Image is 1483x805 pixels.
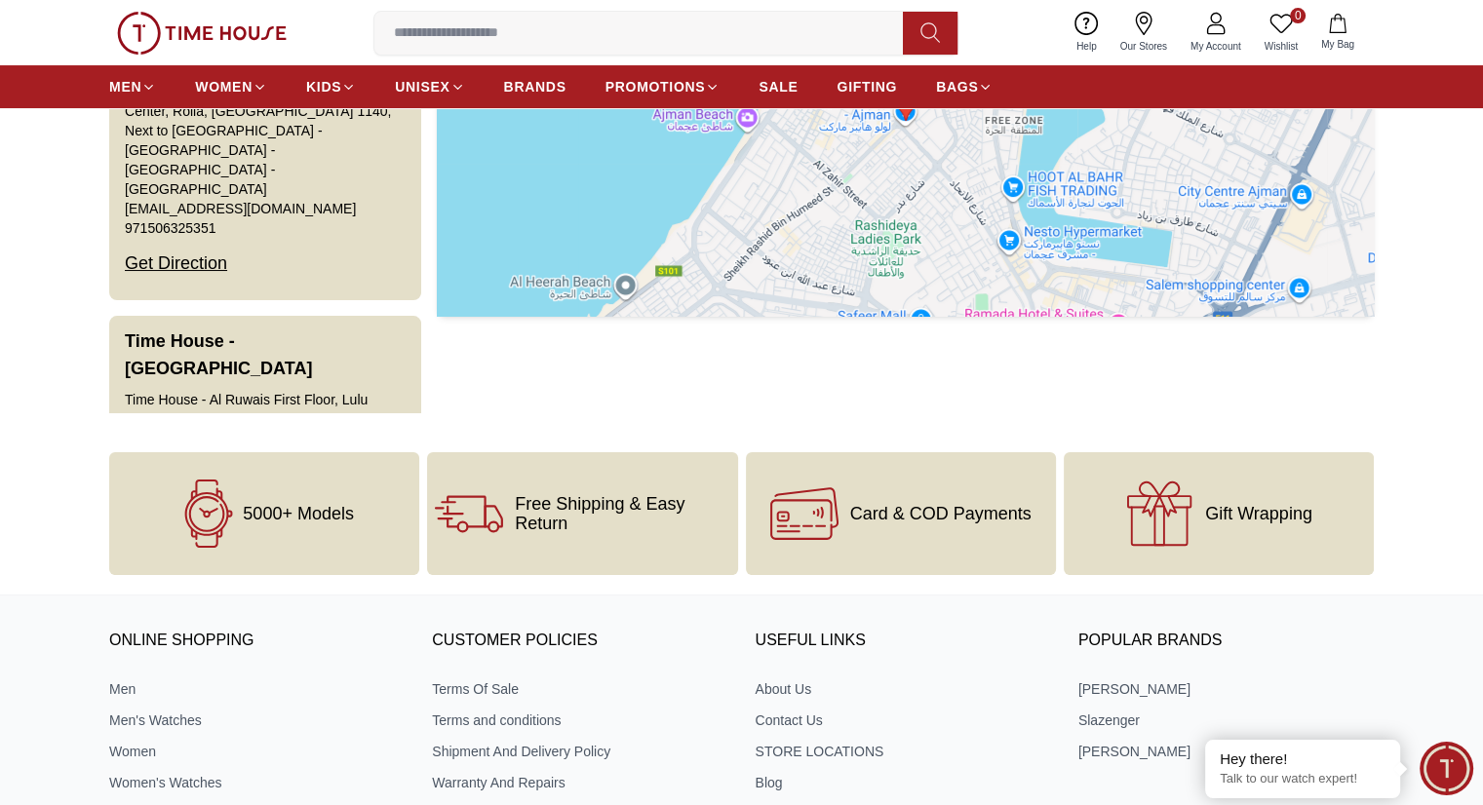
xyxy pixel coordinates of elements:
a: [PERSON_NAME] [1078,742,1374,761]
span: 5000+ Models [243,504,354,523]
img: ... [117,12,287,55]
a: Terms Of Sale [432,679,727,699]
a: BAGS [936,69,993,104]
span: Wishlist [1257,39,1306,54]
a: Help [1065,8,1109,57]
a: GIFTING [837,69,897,104]
span: KIDS [306,77,341,96]
span: Gift Wrapping [1205,504,1312,523]
span: Our Stores [1112,39,1175,54]
button: Time House - [GEOGRAPHIC_DATA]Time House - Al Ruwais First Floor, Lulu Department Store, [GEOGRAP... [109,316,421,569]
button: Time House Company - Al RollaTime House - Al Rolla Ground Floor, Lulu Center, Rolla, [GEOGRAPHIC_... [109,35,421,300]
div: Get Direction [125,238,227,288]
span: GIFTING [837,77,897,96]
h3: Popular Brands [1078,627,1374,656]
span: WOMEN [195,77,253,96]
span: My Account [1183,39,1249,54]
a: [EMAIL_ADDRESS][DOMAIN_NAME] [125,199,356,218]
h3: CUSTOMER POLICIES [432,627,727,656]
span: Help [1069,39,1105,54]
a: SALE [759,69,798,104]
a: UNISEX [395,69,464,104]
span: BRANDS [504,77,566,96]
a: Men [109,679,405,699]
a: Our Stores [1109,8,1179,57]
a: WOMEN [195,69,267,104]
a: Men's Watches [109,710,405,730]
a: BRANDS [504,69,566,104]
a: PROMOTIONS [605,69,721,104]
a: MEN [109,69,156,104]
a: 0Wishlist [1253,8,1309,57]
a: STORE LOCATIONS [756,742,1051,761]
a: About Us [756,679,1051,699]
span: BAGS [936,77,978,96]
span: UNISEX [395,77,449,96]
div: Hey there! [1220,749,1385,769]
a: KIDS [306,69,356,104]
span: Free Shipping & Easy Return [515,494,729,533]
a: [PERSON_NAME] [1078,679,1374,699]
a: 971506325351 [125,218,215,238]
div: Time House - Al Ruwais First Floor, Lulu Department Store, [GEOGRAPHIC_DATA], [GEOGRAPHIC_DATA] -... [125,390,406,468]
p: Talk to our watch expert! [1220,771,1385,787]
a: Blog [756,773,1051,792]
div: Chat Widget [1420,742,1473,795]
h3: ONLINE SHOPPING [109,627,405,656]
div: Time House - Al Rolla Ground Floor, Lulu Center, Rolla, [GEOGRAPHIC_DATA] 1140, Next to [GEOGRAPH... [125,82,406,199]
h3: Time House - [GEOGRAPHIC_DATA] [125,327,406,382]
a: Women's Watches [109,773,405,792]
a: Terms and conditions [432,710,727,730]
span: PROMOTIONS [605,77,706,96]
a: Slazenger [1078,710,1374,730]
span: 0 [1290,8,1306,23]
h3: USEFUL LINKS [756,627,1051,656]
a: Contact Us [756,710,1051,730]
span: My Bag [1313,37,1362,52]
span: SALE [759,77,798,96]
span: Card & COD Payments [850,504,1032,523]
a: Women [109,742,405,761]
a: Shipment And Delivery Policy [432,742,727,761]
span: MEN [109,77,141,96]
button: My Bag [1309,10,1366,56]
a: Warranty And Repairs [432,773,727,792]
